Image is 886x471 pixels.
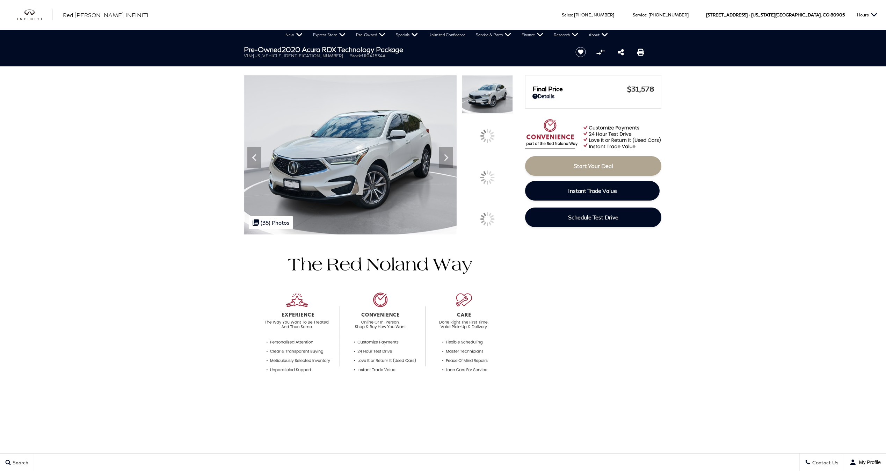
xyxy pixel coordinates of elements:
a: infiniti [17,9,52,21]
a: Share this Pre-Owned 2020 Acura RDX Technology Package [618,48,624,56]
a: Unlimited Confidence [423,30,471,40]
a: Finance [516,30,549,40]
span: : [646,12,647,17]
a: Details [532,93,654,99]
button: Compare vehicle [595,47,606,57]
span: Search [11,459,28,465]
a: Print this Pre-Owned 2020 Acura RDX Technology Package [637,48,644,56]
img: Used 2020 Platinum White Pearl Acura Technology Package image 1 [244,75,457,234]
span: [US_VEHICLE_IDENTIFICATION_NUMBER] [253,53,343,58]
a: About [583,30,613,40]
span: Service [633,12,646,17]
a: New [280,30,308,40]
a: Schedule Test Drive [525,208,661,227]
a: Final Price $31,578 [532,85,654,93]
span: Final Price [532,85,627,93]
a: Instant Trade Value [525,181,660,201]
h1: 2020 Acura RDX Technology Package [244,45,564,53]
span: Schedule Test Drive [568,214,618,220]
span: Contact Us [811,459,838,465]
button: Save vehicle [573,46,588,58]
a: Specials [391,30,423,40]
span: My Profile [856,459,881,465]
a: Express Store [308,30,351,40]
span: $31,578 [627,85,654,93]
span: VIN: [244,53,253,58]
img: Used 2020 Platinum White Pearl Acura Technology Package image 1 [462,75,513,114]
button: user-profile-menu [844,454,886,471]
a: [STREET_ADDRESS] • [US_STATE][GEOGRAPHIC_DATA], CO 80905 [706,12,845,17]
a: [PHONE_NUMBER] [648,12,689,17]
span: Red [PERSON_NAME] INFINITI [63,12,148,18]
a: [PHONE_NUMBER] [574,12,614,17]
span: Instant Trade Value [568,187,617,194]
a: Pre-Owned [351,30,391,40]
span: Sales [562,12,572,17]
a: Service & Parts [471,30,516,40]
span: Stock: [350,53,362,58]
span: : [572,12,573,17]
a: Start Your Deal [525,156,661,176]
div: (35) Photos [249,216,293,229]
nav: Main Navigation [280,30,613,40]
img: INFINITI [17,9,52,21]
span: UI041534A [362,53,386,58]
strong: Pre-Owned [244,45,282,53]
a: Red [PERSON_NAME] INFINITI [63,11,148,19]
span: Start Your Deal [574,162,613,169]
a: Research [549,30,583,40]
